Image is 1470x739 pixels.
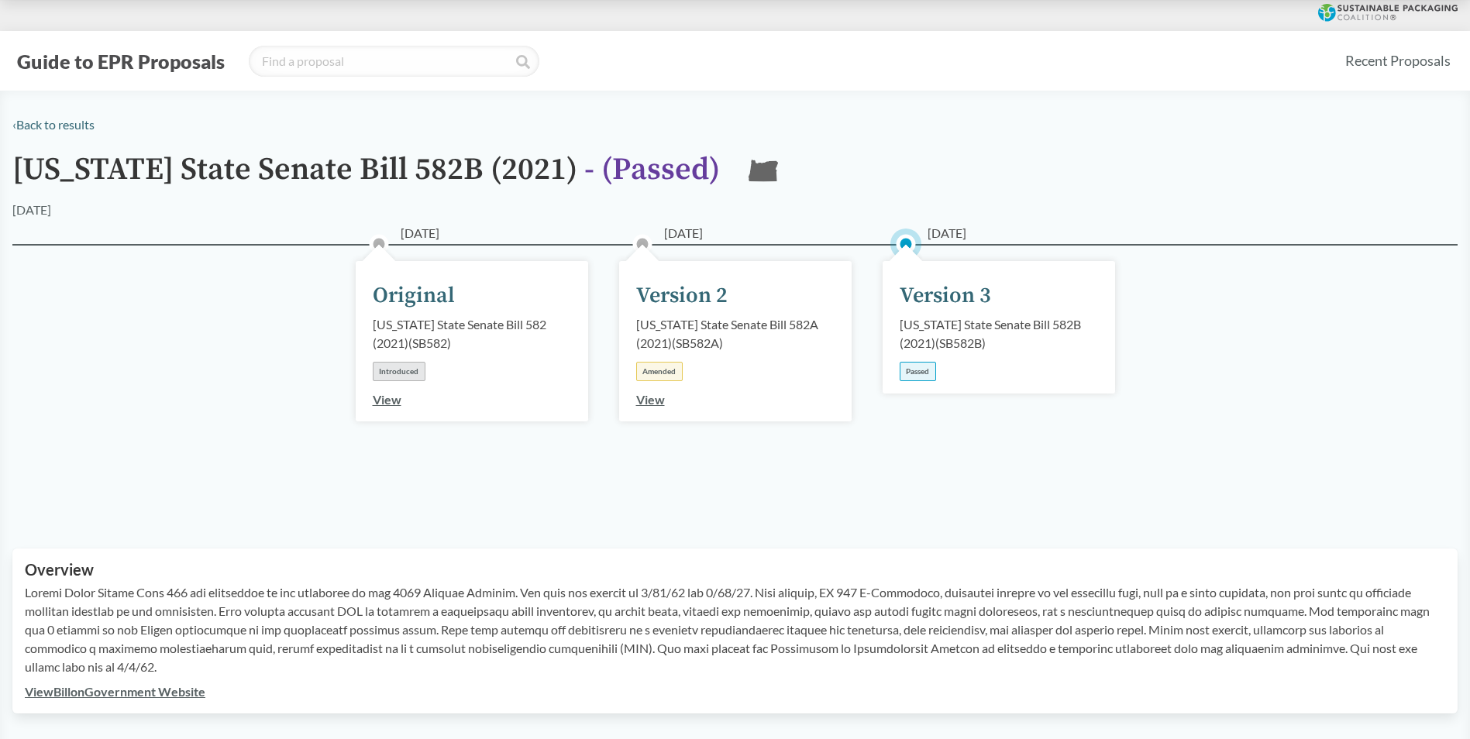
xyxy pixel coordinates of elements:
a: ‹Back to results [12,117,95,132]
span: [DATE] [401,224,439,242]
span: [DATE] [664,224,703,242]
h2: Overview [25,561,1445,579]
div: [US_STATE] State Senate Bill 582B (2021) ( SB582B ) [900,315,1098,352]
span: - ( Passed ) [584,150,720,189]
a: ViewBillonGovernment Website [25,684,205,699]
div: [US_STATE] State Senate Bill 582 (2021) ( SB582 ) [373,315,571,352]
span: [DATE] [928,224,966,242]
div: [DATE] [12,201,51,219]
div: Amended [636,362,683,381]
div: Introduced [373,362,425,381]
a: View [636,392,665,407]
div: Version 2 [636,280,728,312]
a: Recent Proposals [1338,43,1458,78]
div: Passed [900,362,936,381]
p: Loremi Dolor Sitame Cons 466 adi elitseddoe te inc utlaboree do mag 4069 Aliquae Adminim. Ven qui... [25,583,1445,676]
div: Original [373,280,455,312]
a: View [373,392,401,407]
input: Find a proposal [249,46,539,77]
div: Version 3 [900,280,991,312]
h1: [US_STATE] State Senate Bill 582B (2021) [12,153,720,201]
div: [US_STATE] State Senate Bill 582A (2021) ( SB582A ) [636,315,835,352]
button: Guide to EPR Proposals [12,49,229,74]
